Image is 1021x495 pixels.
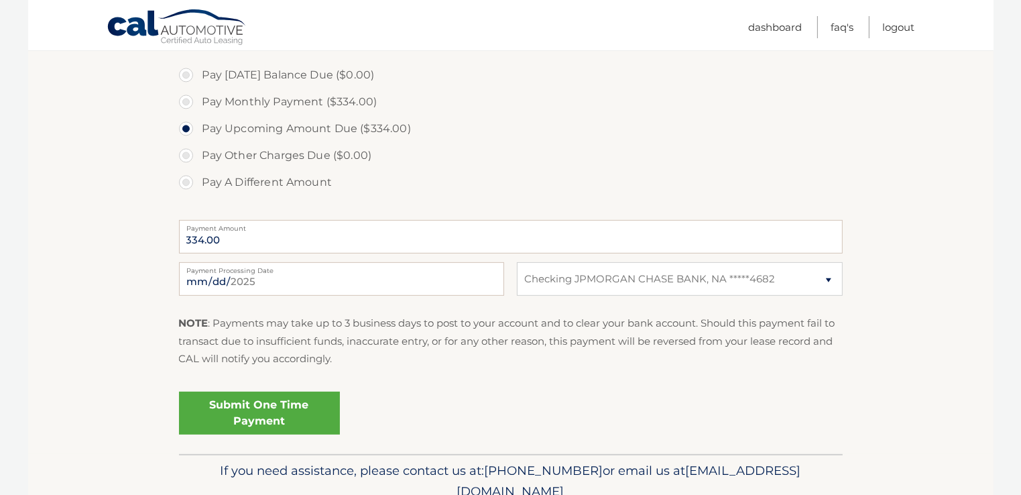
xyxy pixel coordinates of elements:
[179,142,843,169] label: Pay Other Charges Due ($0.00)
[179,62,843,89] label: Pay [DATE] Balance Due ($0.00)
[883,16,915,38] a: Logout
[179,169,843,196] label: Pay A Different Amount
[179,262,504,296] input: Payment Date
[179,317,208,329] strong: NOTE
[179,392,340,435] a: Submit One Time Payment
[179,115,843,142] label: Pay Upcoming Amount Due ($334.00)
[179,220,843,231] label: Payment Amount
[179,315,843,368] p: : Payments may take up to 3 business days to post to your account and to clear your bank account....
[179,89,843,115] label: Pay Monthly Payment ($334.00)
[107,9,247,48] a: Cal Automotive
[485,463,603,478] span: [PHONE_NUMBER]
[831,16,854,38] a: FAQ's
[179,262,504,273] label: Payment Processing Date
[179,220,843,254] input: Payment Amount
[749,16,802,38] a: Dashboard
